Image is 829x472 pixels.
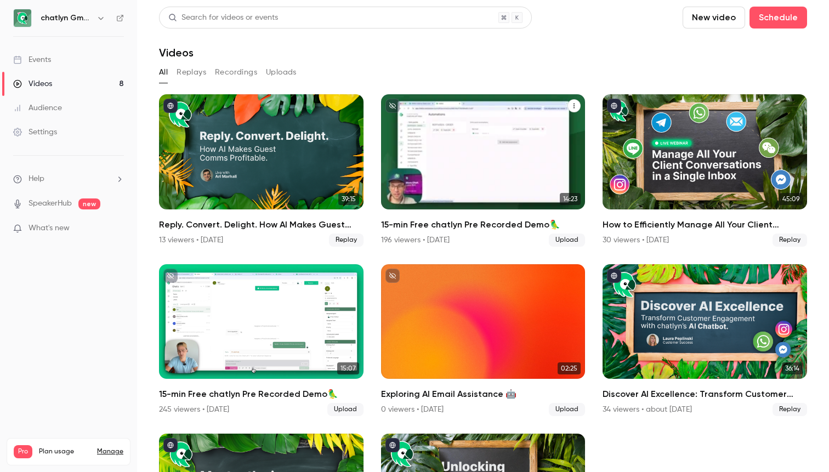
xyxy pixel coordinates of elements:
[603,404,692,415] div: 34 viewers • about [DATE]
[327,403,364,416] span: Upload
[603,94,807,247] li: How to Efficiently Manage All Your Client Conversations in a Single Inbox
[159,404,229,415] div: 245 viewers • [DATE]
[385,269,400,283] button: unpublished
[13,103,62,113] div: Audience
[782,362,803,374] span: 36:14
[168,12,278,24] div: Search for videos or events
[159,264,364,417] li: 15-min Free chatlyn Pre Recorded Demo🦜
[215,64,257,81] button: Recordings
[29,198,72,209] a: SpeakerHub
[163,99,178,113] button: published
[381,264,586,417] a: 02:25Exploring AI Email Assistance 🤖0 viewers • [DATE]Upload
[381,235,450,246] div: 196 viewers • [DATE]
[381,218,586,231] h2: 15-min Free chatlyn Pre Recorded Demo🦜
[381,94,586,247] li: 15-min Free chatlyn Pre Recorded Demo🦜
[749,7,807,29] button: Schedule
[14,9,31,27] img: chatlyn GmbH
[159,94,364,247] a: 39:15Reply. Convert. Delight. How AI Makes Guest Comms Profitable.13 viewers • [DATE]Replay
[381,264,586,417] li: Exploring AI Email Assistance 🤖
[603,218,807,231] h2: How to Efficiently Manage All Your Client Conversations in a Single Inbox
[549,403,585,416] span: Upload
[159,235,223,246] div: 13 viewers • [DATE]
[338,193,359,205] span: 39:15
[41,13,92,24] h6: chatlyn GmbH
[603,264,807,417] li: Discover AI Excellence: Transform Customer Engagement with chatlyn’s AI Chatbot
[266,64,297,81] button: Uploads
[385,438,400,452] button: published
[13,54,51,65] div: Events
[13,78,52,89] div: Videos
[337,362,359,374] span: 15:07
[159,264,364,417] a: 15:0715-min Free chatlyn Pre Recorded Demo🦜245 viewers • [DATE]Upload
[773,403,807,416] span: Replay
[159,388,364,401] h2: 15-min Free chatlyn Pre Recorded Demo🦜
[560,193,581,205] span: 14:23
[381,388,586,401] h2: Exploring AI Email Assistance 🤖
[159,64,168,81] button: All
[159,94,364,247] li: Reply. Convert. Delight. How AI Makes Guest Comms Profitable.
[13,173,124,185] li: help-dropdown-opener
[779,193,803,205] span: 45:09
[97,447,123,456] a: Manage
[603,388,807,401] h2: Discover AI Excellence: Transform Customer Engagement with [PERSON_NAME]’s AI Chatbot
[13,127,57,138] div: Settings
[177,64,206,81] button: Replays
[29,173,44,185] span: Help
[607,269,621,283] button: published
[78,198,100,209] span: new
[159,7,807,465] section: Videos
[111,224,124,234] iframe: Noticeable Trigger
[159,218,364,231] h2: Reply. Convert. Delight. How AI Makes Guest Comms Profitable.
[381,94,586,247] a: 14:2315-min Free chatlyn Pre Recorded Demo🦜196 viewers • [DATE]Upload
[381,404,444,415] div: 0 viewers • [DATE]
[14,445,32,458] span: Pro
[329,234,364,247] span: Replay
[773,234,807,247] span: Replay
[29,223,70,234] span: What's new
[607,99,621,113] button: published
[603,264,807,417] a: 36:14Discover AI Excellence: Transform Customer Engagement with [PERSON_NAME]’s AI Chatbot34 view...
[558,362,581,374] span: 02:25
[159,46,194,59] h1: Videos
[603,235,669,246] div: 30 viewers • [DATE]
[549,234,585,247] span: Upload
[603,94,807,247] a: 45:09How to Efficiently Manage All Your Client Conversations in a Single Inbox30 viewers • [DATE]...
[163,438,178,452] button: published
[683,7,745,29] button: New video
[39,447,90,456] span: Plan usage
[385,99,400,113] button: unpublished
[163,269,178,283] button: unpublished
